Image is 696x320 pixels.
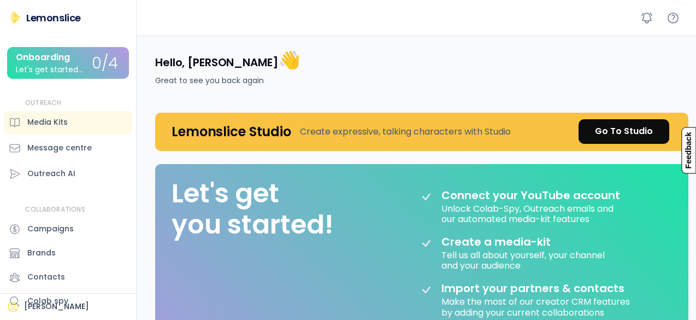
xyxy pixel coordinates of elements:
div: Onboarding [16,53,70,62]
div: Import your partners & contacts [441,282,624,295]
a: Go To Studio [579,119,669,144]
div: 0/4 [92,55,118,72]
font: 👋 [279,48,300,72]
div: Go To Studio [595,125,653,138]
div: Great to see you back again [155,75,264,86]
div: Outreach AI [27,168,75,179]
div: Campaigns [27,223,74,235]
div: Lemonslice [26,11,81,25]
div: Make the most of our creator CRM features by adding your current collaborations [441,295,632,317]
div: Brands [27,247,56,259]
div: Colab spy [27,295,68,307]
div: Message centre [27,142,92,154]
h4: Hello, [PERSON_NAME] [155,49,300,72]
img: Lemonslice [9,11,22,24]
div: COLLABORATIONS [25,205,85,214]
div: Create a media-kit [441,235,578,248]
div: Tell us all about yourself, your channel and your audience [441,248,607,271]
div: Let's get started... [16,66,83,74]
div: Create expressive, talking characters with Studio [300,125,511,138]
div: Contacts [27,271,65,283]
div: OUTREACH [25,98,62,108]
div: Media Kits [27,117,68,128]
div: Unlock Colab-Spy, Outreach emails and our automated media-kit features [441,202,616,224]
h4: Lemonslice Studio [172,123,291,140]
div: Connect your YouTube account [441,189,620,202]
div: Let's get you started! [172,178,333,241]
